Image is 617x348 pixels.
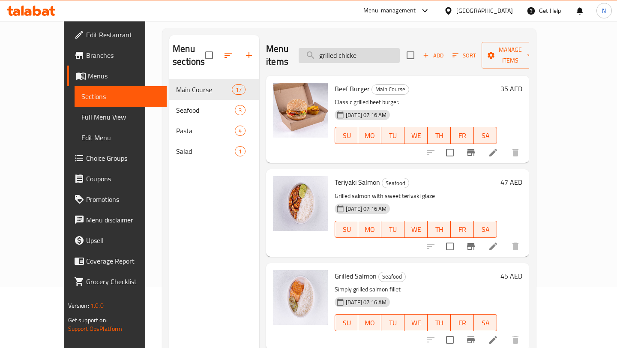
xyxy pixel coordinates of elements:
span: Branches [86,50,160,60]
span: TH [431,129,447,142]
span: Add item [419,49,447,62]
span: Sort sections [218,45,239,66]
button: TU [381,221,404,238]
span: Select to update [441,237,459,255]
a: Promotions [67,189,167,210]
button: TH [428,314,451,331]
button: FR [451,127,474,144]
span: SA [477,129,494,142]
button: Branch-specific-item [461,142,481,163]
a: Edit Restaurant [67,24,167,45]
button: delete [505,236,526,257]
span: Choice Groups [86,153,160,163]
span: Grocery Checklist [86,276,160,287]
span: Seafood [176,105,235,115]
div: Menu-management [363,6,416,16]
button: WE [404,127,428,144]
span: TH [431,317,447,329]
button: Sort [450,49,478,62]
p: Simply grilled salmon fillet [335,284,497,295]
img: Teriyaki Salmon [273,176,328,231]
span: Get support on: [68,315,108,326]
span: [DATE] 07:16 AM [342,205,390,213]
button: SU [335,221,358,238]
a: Edit menu item [488,241,498,252]
h6: 35 AED [500,83,522,95]
button: MO [358,314,381,331]
button: TU [381,314,404,331]
span: Menu disclaimer [86,215,160,225]
button: Manage items [482,42,539,69]
button: FR [451,314,474,331]
button: TH [428,127,451,144]
span: Add [422,51,445,60]
span: 17 [232,86,245,94]
button: delete [505,142,526,163]
span: Promotions [86,194,160,204]
div: Main Course17 [169,79,259,100]
div: Salad1 [169,141,259,162]
a: Coupons [67,168,167,189]
a: Upsell [67,230,167,251]
span: TH [431,223,447,236]
button: WE [404,314,428,331]
span: TU [385,223,401,236]
a: Edit Menu [75,127,167,148]
span: SU [338,129,355,142]
button: SA [474,314,497,331]
nav: Menu sections [169,76,259,165]
span: Select section [401,46,419,64]
span: FR [454,223,470,236]
h2: Menu items [266,42,288,68]
span: Coupons [86,174,160,184]
span: N [602,6,606,15]
div: items [235,126,246,136]
span: Main Course [176,84,232,95]
span: Sort items [447,49,482,62]
span: 4 [235,127,245,135]
button: Branch-specific-item [461,236,481,257]
span: MO [362,129,378,142]
button: FR [451,221,474,238]
a: Menus [67,66,167,86]
a: Coverage Report [67,251,167,271]
span: SU [338,317,355,329]
span: Beef Burger [335,82,370,95]
span: 3 [235,106,245,114]
span: Full Menu View [81,112,160,122]
img: Grilled Salmon [273,270,328,325]
span: WE [408,223,424,236]
span: Select all sections [200,46,218,64]
button: SU [335,127,358,144]
span: FR [454,317,470,329]
div: items [235,146,246,156]
a: Choice Groups [67,148,167,168]
span: Main Course [372,84,409,94]
span: FR [454,129,470,142]
button: TU [381,127,404,144]
a: Edit menu item [488,335,498,345]
span: 1 [235,147,245,156]
h2: Menu sections [173,42,205,68]
span: 1.0.0 [90,300,104,311]
div: Main Course [371,84,409,95]
span: Sort [452,51,476,60]
div: Pasta4 [169,120,259,141]
span: Upsell [86,235,160,246]
span: Select to update [441,144,459,162]
div: Seafood [378,272,406,282]
a: Support.OpsPlatform [68,323,123,334]
a: Sections [75,86,167,107]
span: Grilled Salmon [335,270,377,282]
p: Classic grilled beef burger. [335,97,497,108]
span: Sections [81,91,160,102]
a: Full Menu View [75,107,167,127]
span: SA [477,317,494,329]
button: WE [404,221,428,238]
span: Menus [88,71,160,81]
div: Salad [176,146,235,156]
span: WE [408,317,424,329]
span: Version: [68,300,89,311]
h6: 47 AED [500,176,522,188]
